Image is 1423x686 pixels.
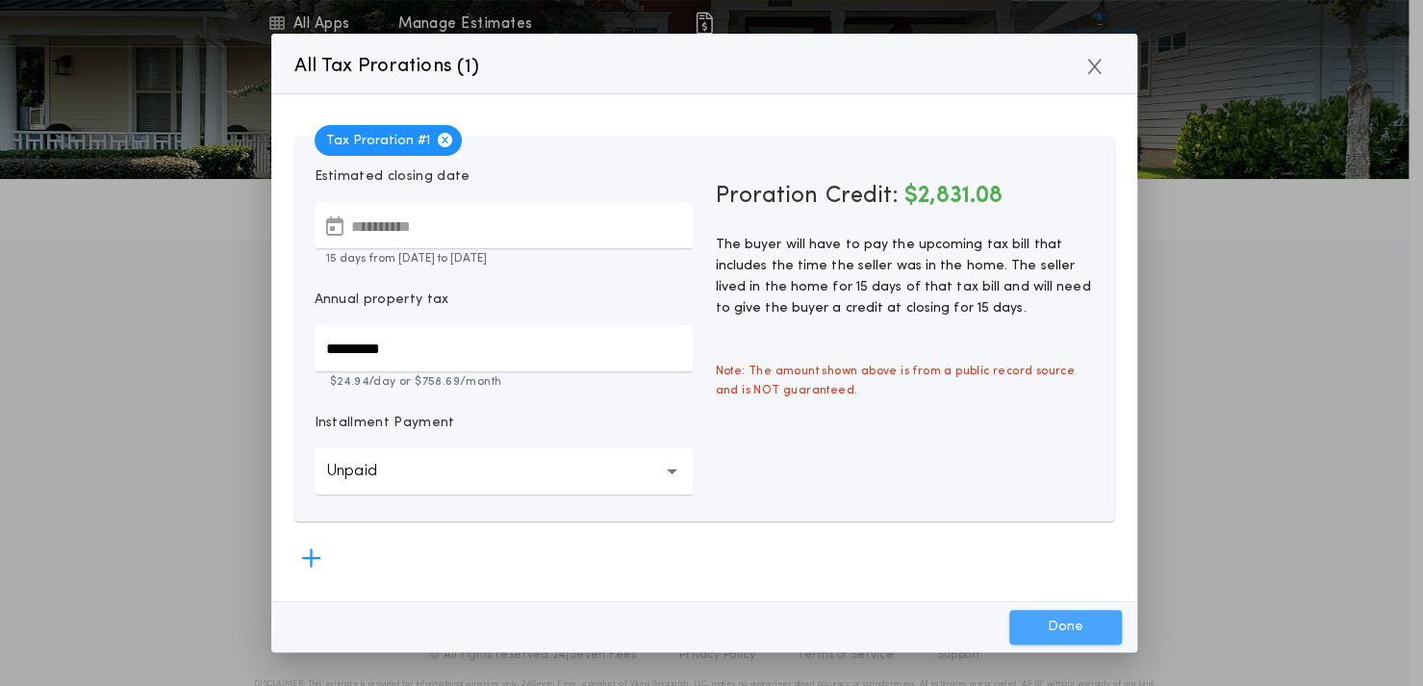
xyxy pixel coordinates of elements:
[716,238,1091,316] span: The buyer will have to pay the upcoming tax bill that includes the time the seller was in the hom...
[704,350,1105,412] span: Note: The amount shown above is from a public record source and is NOT guaranteed.
[326,460,408,483] p: Unpaid
[315,414,455,433] p: Installment Payment
[465,58,471,77] span: 1
[315,250,693,267] p: 15 days from [DATE] to [DATE]
[315,291,449,310] p: Annual property tax
[904,185,1003,208] span: $2,831.08
[315,167,693,187] p: Estimated closing date
[294,51,480,82] p: All Tax Prorations ( )
[315,373,693,391] p: $24.94 /day or $758.69 /month
[315,448,693,495] button: Unpaid
[1009,610,1122,645] button: Done
[826,185,899,208] span: Credit:
[315,125,462,156] span: Tax Proration # 1
[315,325,693,371] input: Annual property tax
[716,181,818,212] span: Proration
